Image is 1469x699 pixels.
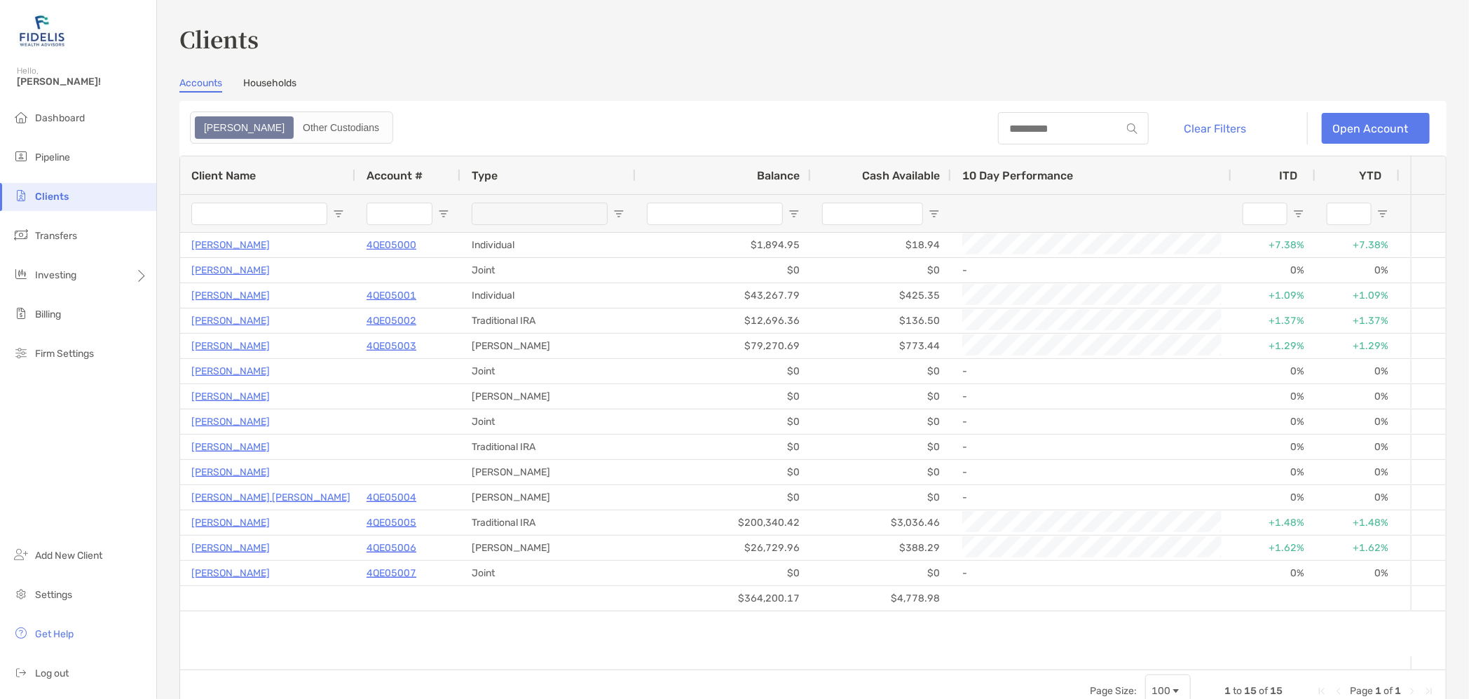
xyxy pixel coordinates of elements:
[460,384,636,409] div: [PERSON_NAME]
[35,191,69,203] span: Clients
[1316,384,1400,409] div: 0%
[35,151,70,163] span: Pipeline
[636,536,811,560] div: $26,729.96
[191,362,270,380] a: [PERSON_NAME]
[191,489,350,506] p: [PERSON_NAME] [PERSON_NAME]
[191,287,270,304] a: [PERSON_NAME]
[757,169,800,182] span: Balance
[811,258,951,283] div: $0
[1231,536,1316,560] div: +1.62%
[460,460,636,484] div: [PERSON_NAME]
[636,409,811,434] div: $0
[460,258,636,283] div: Joint
[13,344,29,361] img: firm-settings icon
[367,236,416,254] p: 4QE05000
[190,111,393,144] div: segmented control
[1375,685,1381,697] span: 1
[367,564,416,582] a: 4QE05007
[962,461,1220,484] div: -
[1316,510,1400,535] div: +1.48%
[460,561,636,585] div: Joint
[636,460,811,484] div: $0
[1377,208,1388,219] button: Open Filter Menu
[460,485,636,510] div: [PERSON_NAME]
[1231,510,1316,535] div: +1.48%
[460,435,636,459] div: Traditional IRA
[191,564,270,582] a: [PERSON_NAME]
[1350,685,1373,697] span: Page
[191,438,270,456] p: [PERSON_NAME]
[460,283,636,308] div: Individual
[1316,686,1327,697] div: First Page
[1231,334,1316,358] div: +1.29%
[35,550,102,562] span: Add New Client
[962,410,1220,433] div: -
[1359,169,1388,182] div: YTD
[13,546,29,563] img: add_new_client icon
[191,514,270,531] a: [PERSON_NAME]
[191,539,270,557] p: [PERSON_NAME]
[191,413,270,430] p: [PERSON_NAME]
[862,169,940,182] span: Cash Available
[367,287,416,304] p: 4QE05001
[13,109,29,125] img: dashboard icon
[962,435,1220,459] div: -
[636,510,811,535] div: $200,340.42
[1293,208,1304,219] button: Open Filter Menu
[13,148,29,165] img: pipeline icon
[191,463,270,481] a: [PERSON_NAME]
[1244,685,1257,697] span: 15
[35,589,72,601] span: Settings
[636,586,811,611] div: $364,200.17
[460,233,636,257] div: Individual
[1231,308,1316,333] div: +1.37%
[243,77,296,93] a: Households
[1383,685,1393,697] span: of
[333,208,344,219] button: Open Filter Menu
[811,308,951,333] div: $136.50
[811,561,951,585] div: $0
[1231,384,1316,409] div: 0%
[636,308,811,333] div: $12,696.36
[811,536,951,560] div: $388.29
[636,258,811,283] div: $0
[1327,203,1372,225] input: YTD Filter Input
[811,510,951,535] div: $3,036.46
[1259,685,1268,697] span: of
[367,337,416,355] a: 4QE05003
[367,203,432,225] input: Account # Filter Input
[1152,685,1170,697] div: 100
[636,233,811,257] div: $1,894.95
[1231,233,1316,257] div: +7.38%
[962,259,1220,282] div: -
[460,409,636,434] div: Joint
[196,118,292,137] div: Zoe
[13,664,29,681] img: logout icon
[191,388,270,405] p: [PERSON_NAME]
[1316,359,1400,384] div: 0%
[929,208,940,219] button: Open Filter Menu
[1233,685,1242,697] span: to
[1316,409,1400,434] div: 0%
[647,203,783,225] input: Balance Filter Input
[811,586,951,611] div: $4,778.98
[460,536,636,560] div: [PERSON_NAME]
[367,514,416,531] a: 4QE05005
[1231,409,1316,434] div: 0%
[1224,685,1231,697] span: 1
[811,460,951,484] div: $0
[811,283,951,308] div: $425.35
[367,539,416,557] p: 4QE05006
[191,169,256,182] span: Client Name
[35,308,61,320] span: Billing
[367,489,416,506] a: 4QE05004
[367,312,416,330] a: 4QE05002
[822,203,923,225] input: Cash Available Filter Input
[35,230,77,242] span: Transfers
